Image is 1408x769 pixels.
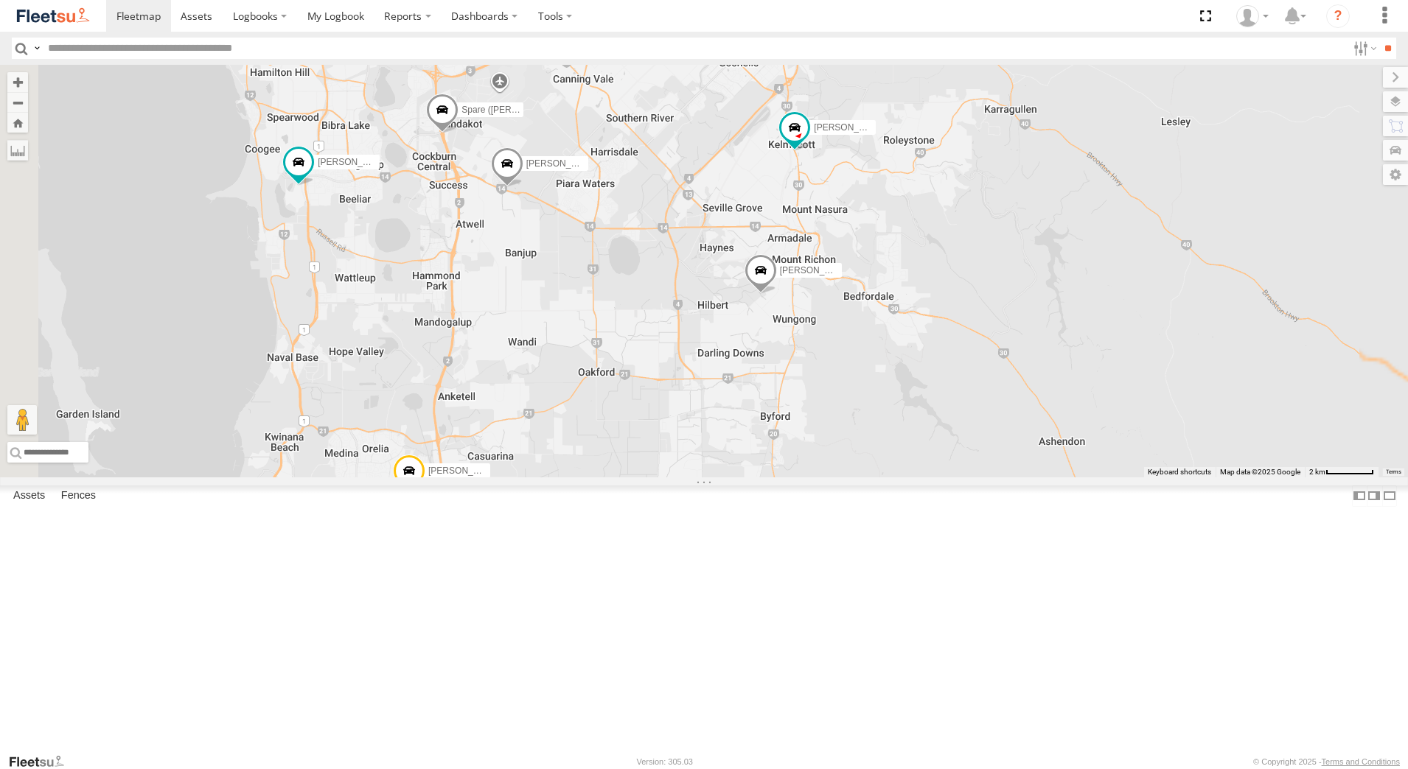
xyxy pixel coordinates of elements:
[7,140,28,161] label: Measure
[7,113,28,133] button: Zoom Home
[1322,757,1400,766] a: Terms and Conditions
[6,485,52,506] label: Assets
[7,72,28,92] button: Zoom in
[1326,4,1350,28] i: ?
[1253,757,1400,766] div: © Copyright 2025 -
[1148,467,1211,477] button: Keyboard shortcuts
[7,405,37,435] button: Drag Pegman onto the map to open Street View
[637,757,693,766] div: Version: 305.03
[461,105,755,115] span: Spare ([PERSON_NAME] & [PERSON_NAME] maker specials)- 1GBY500
[1309,468,1325,476] span: 2 km
[780,266,897,276] span: [PERSON_NAME] - 1INW973
[31,38,43,59] label: Search Query
[1305,467,1379,477] button: Map scale: 2 km per 62 pixels
[1382,485,1397,507] label: Hide Summary Table
[526,158,642,169] span: [PERSON_NAME] -1HSK204
[54,485,103,506] label: Fences
[1383,164,1408,185] label: Map Settings
[318,157,495,167] span: [PERSON_NAME] - 1IAU453 - 0408 092 213
[1386,469,1401,475] a: Terms
[1231,5,1274,27] div: Ben Barnes-Gott
[1348,38,1379,59] label: Search Filter Options
[1367,485,1381,507] label: Dock Summary Table to the Right
[428,466,606,477] span: [PERSON_NAME] - 1IAM429 - 0456 928 992
[7,92,28,113] button: Zoom out
[814,122,992,133] span: [PERSON_NAME] - 1GOI926 - 0475 377 301
[1220,468,1300,476] span: Map data ©2025 Google
[8,754,76,769] a: Visit our Website
[1352,485,1367,507] label: Dock Summary Table to the Left
[15,6,91,26] img: fleetsu-logo-horizontal.svg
